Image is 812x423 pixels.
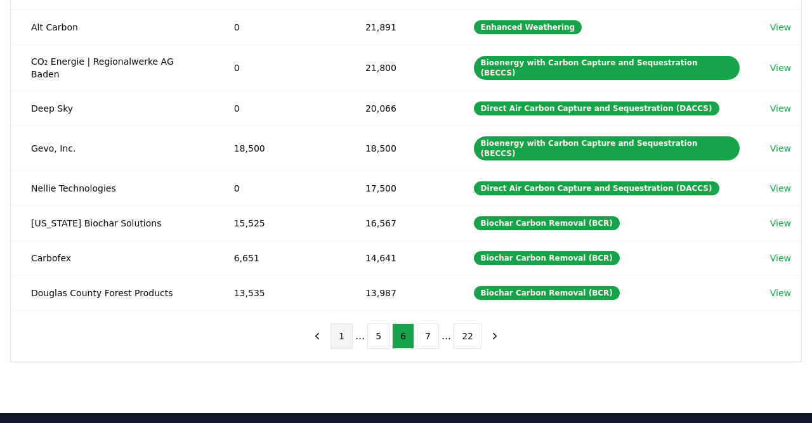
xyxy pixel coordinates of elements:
[11,10,214,44] td: Alt Carbon
[345,205,454,240] td: 16,567
[367,323,390,349] button: 5
[770,182,791,195] a: View
[770,102,791,115] a: View
[770,252,791,264] a: View
[214,240,345,275] td: 6,651
[474,181,719,195] div: Direct Air Carbon Capture and Sequestration (DACCS)
[214,205,345,240] td: 15,525
[454,323,481,349] button: 22
[474,56,740,80] div: Bioenergy with Carbon Capture and Sequestration (BECCS)
[11,240,214,275] td: Carbofex
[474,251,620,265] div: Biochar Carbon Removal (BCR)
[214,91,345,126] td: 0
[11,171,214,205] td: Nellie Technologies
[474,286,620,300] div: Biochar Carbon Removal (BCR)
[417,323,439,349] button: 7
[345,10,454,44] td: 21,891
[11,91,214,126] td: Deep Sky
[770,21,791,34] a: View
[474,101,719,115] div: Direct Air Carbon Capture and Sequestration (DACCS)
[345,171,454,205] td: 17,500
[345,44,454,91] td: 21,800
[474,20,582,34] div: Enhanced Weathering
[331,323,353,349] button: 1
[474,136,740,160] div: Bioenergy with Carbon Capture and Sequestration (BECCS)
[11,126,214,171] td: Gevo, Inc.
[214,275,345,310] td: 13,535
[345,91,454,126] td: 20,066
[306,323,328,349] button: previous page
[214,171,345,205] td: 0
[442,329,451,344] li: ...
[484,323,506,349] button: next page
[474,216,620,230] div: Biochar Carbon Removal (BCR)
[214,126,345,171] td: 18,500
[11,275,214,310] td: Douglas County Forest Products
[770,217,791,230] a: View
[770,62,791,74] a: View
[345,240,454,275] td: 14,641
[770,287,791,299] a: View
[770,142,791,155] a: View
[345,275,454,310] td: 13,987
[11,205,214,240] td: [US_STATE] Biochar Solutions
[11,44,214,91] td: CO₂ Energie | Regionalwerke AG Baden
[355,329,365,344] li: ...
[392,323,414,349] button: 6
[214,10,345,44] td: 0
[214,44,345,91] td: 0
[345,126,454,171] td: 18,500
